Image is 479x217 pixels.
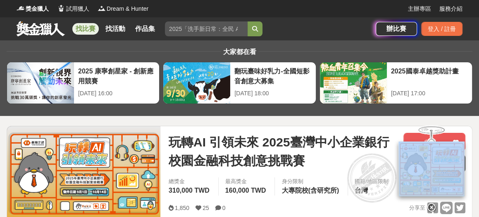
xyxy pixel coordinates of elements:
[281,177,341,186] div: 身分限制
[78,66,155,85] div: 2025 康寧創星家 - 創新應用競賽
[66,5,89,13] span: 試用獵人
[376,22,417,36] a: 辦比賽
[281,187,339,194] span: 大專院校(含研究所)
[78,89,155,98] div: [DATE] 16:00
[98,4,106,12] img: Logo
[72,23,99,35] a: 找比賽
[408,5,431,13] a: 主辦專區
[439,5,462,13] a: 服務介紹
[222,205,226,211] span: 0
[319,62,472,104] a: 2025國泰卓越獎助計畫[DATE] 17:00
[17,5,49,13] a: Logo獎金獵人
[169,187,210,194] span: 310,000 TWD
[132,23,158,35] a: 作品集
[17,4,25,12] img: Logo
[102,23,129,35] a: 找活動
[107,5,148,13] span: Dream & Hunter
[169,133,397,170] span: 玩轉AI 引領未來 2025臺灣中小企業銀行校園金融科技創意挑戰賽
[169,177,212,186] span: 總獎金
[57,5,89,13] a: Logo試用獵人
[391,66,468,85] div: 2025國泰卓越獎助計畫
[165,21,248,36] input: 2025「洗手新日常：全民 ALL IN」洗手歌全台徵選
[163,62,316,104] a: 翻玩臺味好乳力-全國短影音創意大募集[DATE] 18:00
[203,205,209,211] span: 25
[221,48,258,55] span: 大家都在看
[225,187,266,194] span: 160,000 TWD
[234,66,311,85] div: 翻玩臺味好乳力-全國短影音創意大募集
[398,137,465,192] img: d2146d9a-e6f6-4337-9592-8cefde37ba6b.png
[98,5,148,13] a: LogoDream & Hunter
[391,89,468,98] div: [DATE] 17:00
[57,4,65,12] img: Logo
[26,5,49,13] span: 獎金獵人
[234,89,311,98] div: [DATE] 18:00
[7,62,160,104] a: 2025 康寧創星家 - 創新應用競賽[DATE] 16:00
[421,22,462,36] div: 登入 / 註冊
[175,205,189,211] span: 1,850
[225,177,268,186] span: 最高獎金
